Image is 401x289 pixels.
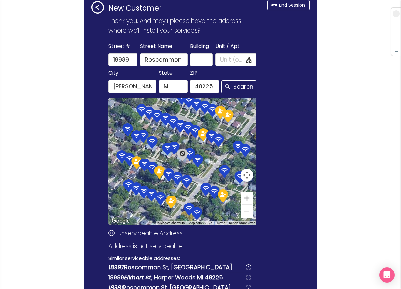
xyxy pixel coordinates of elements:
[108,42,130,51] span: Street #
[108,16,259,35] p: Thank you. And may I please have the address where we’ll install your services?
[108,272,251,283] button: 18989Elkhart St, Harper Woods MI 48225
[117,229,182,238] span: Unserviceable Address
[190,69,197,78] span: ZIP
[241,205,253,218] button: Zoom out
[229,221,255,225] a: Report a map error
[379,267,395,283] div: Open Intercom Messenger
[157,221,185,225] button: Keyboard shortcuts
[140,42,172,51] span: Street Name
[108,230,115,236] span: close-circle
[241,169,253,182] button: Map camera controls
[108,69,118,78] span: City
[189,221,212,225] span: Map data ©2025
[159,69,173,78] span: State
[241,192,253,204] button: Zoom in
[190,42,209,51] span: Building
[110,217,131,225] a: Open this area in Google Maps (opens a new window)
[190,80,219,93] input: 48225
[110,217,131,225] img: Google
[140,53,188,66] input: Roscommon St
[159,80,188,93] input: MI
[108,53,137,66] input: 18989
[215,42,240,51] span: Unit / Apt
[216,221,225,225] a: Terms (opens in new tab)
[221,80,256,93] button: Search
[108,3,264,14] p: New Customer
[108,255,256,262] p: Similar serviceable addresses:
[246,57,252,63] span: apartment
[108,80,156,93] input: Harper Woods
[108,242,183,250] span: Address is not serviceable
[108,262,251,272] button: 18997Roscommon St, [GEOGRAPHIC_DATA]
[220,55,245,64] input: Unit (optional)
